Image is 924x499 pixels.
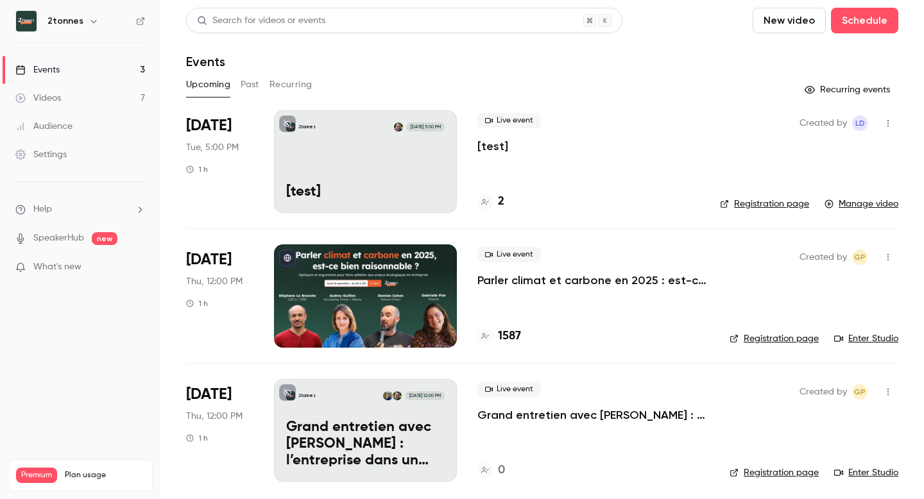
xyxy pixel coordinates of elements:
[298,393,316,399] p: 2tonnes
[186,433,208,443] div: 1 h
[477,407,709,423] a: Grand entretien avec [PERSON_NAME] : l’entreprise dans un monde en crises
[65,470,144,480] span: Plan usage
[15,120,73,133] div: Audience
[825,198,898,210] a: Manage video
[286,419,445,469] p: Grand entretien avec [PERSON_NAME] : l’entreprise dans un monde en crises
[834,466,898,479] a: Enter Studio
[800,115,847,131] span: Created by
[269,74,312,95] button: Recurring
[477,113,541,128] span: Live event
[186,244,253,347] div: Sep 18 Thu, 12:00 PM (Europe/Paris)
[383,391,392,400] img: Frédéric Mazzella
[15,148,67,161] div: Settings
[852,115,868,131] span: Louis de Jabrun
[186,141,239,154] span: Tue, 5:00 PM
[393,391,402,400] img: Pierre-Alix Lloret-Bavai
[854,384,866,400] span: GP
[197,14,325,28] div: Search for videos or events
[477,193,504,210] a: 2
[15,92,61,105] div: Videos
[498,328,521,345] h4: 1587
[477,462,505,479] a: 0
[855,115,865,131] span: Ld
[799,80,898,100] button: Recurring events
[477,273,709,288] a: Parler climat et carbone en 2025 : est-ce bien raisonnable ?
[33,260,81,274] span: What's new
[15,203,145,216] li: help-dropdown-opener
[241,74,259,95] button: Past
[186,410,243,423] span: Thu, 12:00 PM
[852,384,868,400] span: Gabrielle Piot
[477,139,508,154] a: [test]
[394,123,403,131] img: Pierre-Alix Lloret-Bavai
[274,379,457,482] a: Grand entretien avec Frédéric Mazzella : l’entreprise dans un monde en crises 2tonnesPierre-Alix ...
[498,193,504,210] h4: 2
[730,466,819,479] a: Registration page
[834,332,898,345] a: Enter Studio
[477,247,541,262] span: Live event
[298,124,316,130] p: 2tonnes
[274,110,457,213] a: [test] 2tonnesPierre-Alix Lloret-Bavai[DATE] 5:00 PM[test]
[92,232,117,245] span: new
[186,275,243,288] span: Thu, 12:00 PM
[800,384,847,400] span: Created by
[800,249,847,265] span: Created by
[33,232,84,245] a: SpeakerHub
[854,249,866,265] span: GP
[852,249,868,265] span: Gabrielle Piot
[186,54,225,69] h1: Events
[186,249,232,270] span: [DATE]
[477,328,521,345] a: 1587
[405,391,444,400] span: [DATE] 12:00 PM
[16,11,37,31] img: 2tonnes
[498,462,505,479] h4: 0
[186,379,253,482] div: Oct 16 Thu, 12:00 PM (Europe/Paris)
[186,298,208,309] div: 1 h
[753,8,826,33] button: New video
[186,164,208,174] div: 1 h
[186,74,230,95] button: Upcoming
[286,184,445,201] p: [test]
[130,262,145,273] iframe: Noticeable Trigger
[33,203,52,216] span: Help
[186,384,232,405] span: [DATE]
[720,198,809,210] a: Registration page
[47,15,83,28] h6: 2tonnes
[15,63,60,76] div: Events
[406,123,444,131] span: [DATE] 5:00 PM
[477,382,541,397] span: Live event
[831,8,898,33] button: Schedule
[186,115,232,136] span: [DATE]
[16,468,57,483] span: Premium
[730,332,819,345] a: Registration page
[186,110,253,213] div: Sep 16 Tue, 5:00 PM (Europe/Paris)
